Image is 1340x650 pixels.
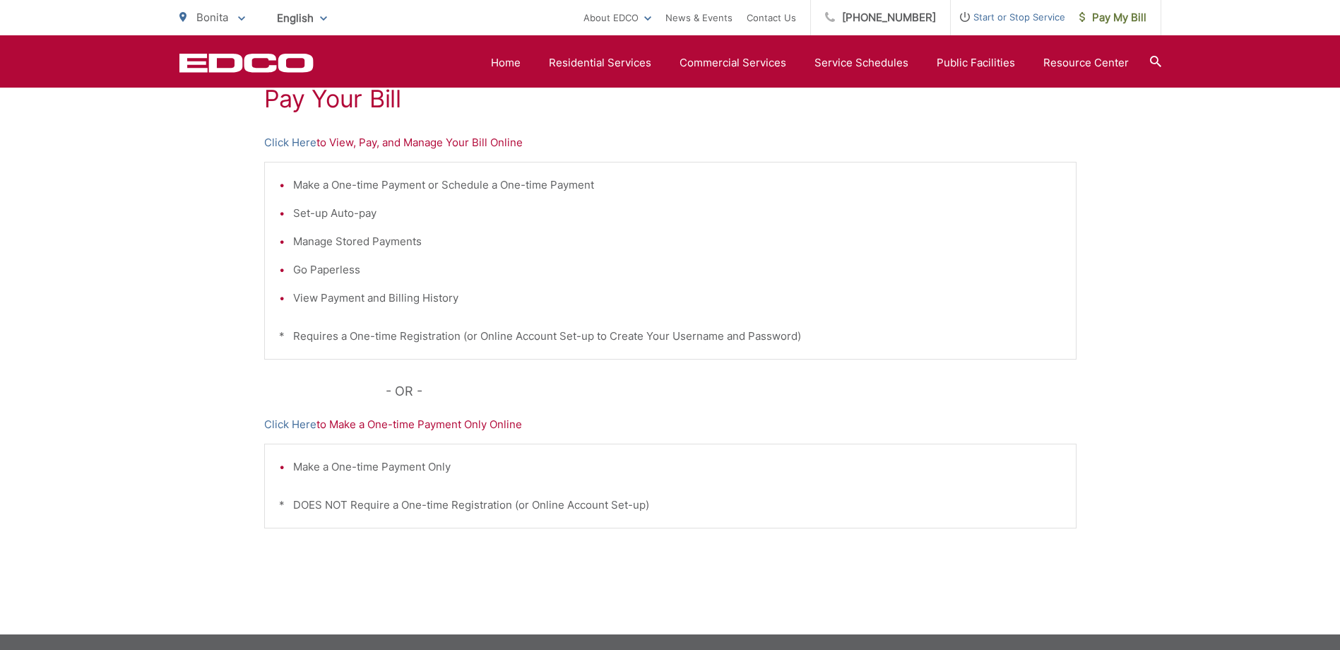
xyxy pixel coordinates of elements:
[680,54,786,71] a: Commercial Services
[583,9,651,26] a: About EDCO
[491,54,521,71] a: Home
[264,134,1077,151] p: to View, Pay, and Manage Your Bill Online
[279,328,1062,345] p: * Requires a One-time Registration (or Online Account Set-up to Create Your Username and Password)
[196,11,228,24] span: Bonita
[264,416,1077,433] p: to Make a One-time Payment Only Online
[264,85,1077,113] h1: Pay Your Bill
[386,381,1077,402] p: - OR -
[293,290,1062,307] li: View Payment and Billing History
[293,233,1062,250] li: Manage Stored Payments
[293,459,1062,475] li: Make a One-time Payment Only
[264,134,316,151] a: Click Here
[264,416,316,433] a: Click Here
[179,53,314,73] a: EDCD logo. Return to the homepage.
[279,497,1062,514] p: * DOES NOT Require a One-time Registration (or Online Account Set-up)
[293,205,1062,222] li: Set-up Auto-pay
[293,261,1062,278] li: Go Paperless
[747,9,796,26] a: Contact Us
[293,177,1062,194] li: Make a One-time Payment or Schedule a One-time Payment
[665,9,733,26] a: News & Events
[1043,54,1129,71] a: Resource Center
[814,54,908,71] a: Service Schedules
[549,54,651,71] a: Residential Services
[266,6,338,30] span: English
[1079,9,1146,26] span: Pay My Bill
[937,54,1015,71] a: Public Facilities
